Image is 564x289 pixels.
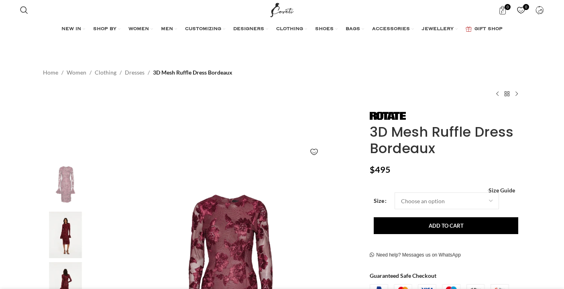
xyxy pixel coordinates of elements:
span: MEN [161,26,173,32]
span: 0 [523,4,529,10]
span: BAGS [346,26,360,32]
a: 0 [495,2,511,18]
div: My Wishlist [513,2,529,18]
a: WOMEN [128,21,153,37]
a: Next product [512,89,521,99]
a: JEWELLERY [422,21,458,37]
a: DESIGNERS [233,21,268,37]
button: Add to cart [374,217,518,234]
a: SHOES [315,21,338,37]
label: Size [374,196,387,205]
a: 0 [513,2,529,18]
span: JEWELLERY [422,26,454,32]
a: CLOTHING [276,21,307,37]
span: 0 [505,4,511,10]
a: Need help? Messages us on WhatsApp [370,252,461,259]
img: Rotate Birger Christensen [370,112,406,120]
a: CUSTOMIZING [185,21,225,37]
a: BAGS [346,21,364,37]
img: 3D Mesh Ruffle Dress Bordeaux [41,161,90,208]
span: CLOTHING [276,26,303,32]
a: NEW IN [61,21,85,37]
span: $ [370,164,375,175]
a: Site logo [269,6,295,13]
nav: Breadcrumb [43,68,232,77]
a: Women [67,68,86,77]
a: Dresses [125,68,145,77]
img: GiftBag [466,26,472,32]
a: Previous product [493,89,502,99]
bdi: 495 [370,164,391,175]
a: SHOP BY [93,21,120,37]
a: Home [43,68,58,77]
span: ACCESSORIES [372,26,410,32]
span: GIFT SHOP [474,26,503,32]
a: Clothing [95,68,116,77]
div: Main navigation [16,21,548,37]
a: MEN [161,21,177,37]
strong: Guaranteed Safe Checkout [370,272,436,279]
span: 3D Mesh Ruffle Dress Bordeaux [153,68,232,77]
span: NEW IN [61,26,81,32]
a: Search [16,2,32,18]
span: CUSTOMIZING [185,26,221,32]
span: SHOES [315,26,334,32]
a: GIFT SHOP [466,21,503,37]
a: ACCESSORIES [372,21,414,37]
span: WOMEN [128,26,149,32]
span: DESIGNERS [233,26,264,32]
h1: 3D Mesh Ruffle Dress Bordeaux [370,124,521,157]
img: Rotate Birger Christensen dress [41,212,90,259]
span: SHOP BY [93,26,116,32]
